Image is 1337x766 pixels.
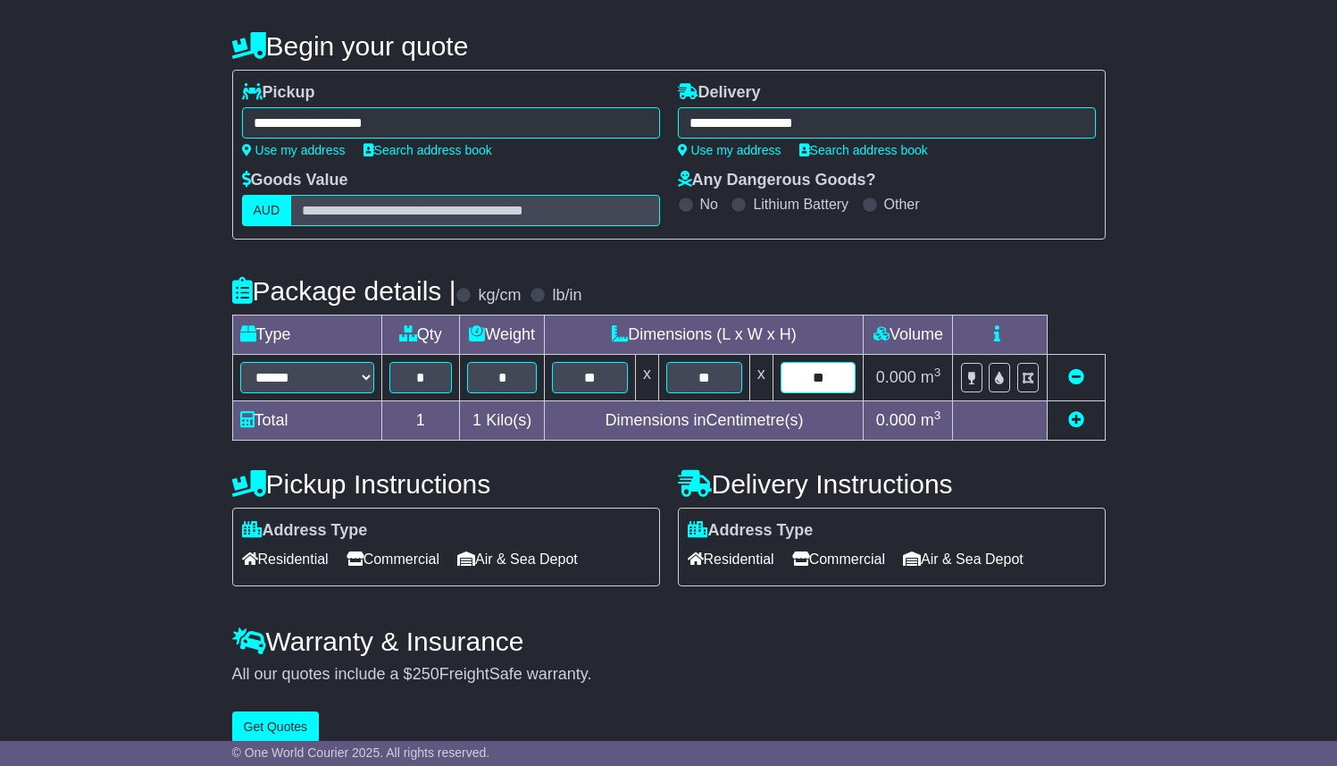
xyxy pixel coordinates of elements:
td: Volume [864,316,953,355]
div: All our quotes include a $ FreightSafe warranty. [232,665,1106,685]
a: Use my address [242,143,346,157]
span: 0.000 [876,411,916,429]
a: Add new item [1068,411,1084,429]
span: m [921,368,941,386]
td: x [636,355,659,401]
a: Remove this item [1068,368,1084,386]
label: Goods Value [242,171,348,190]
span: Air & Sea Depot [903,545,1024,573]
span: Commercial [347,545,439,573]
h4: Begin your quote [232,31,1106,61]
sup: 3 [934,408,941,422]
label: Any Dangerous Goods? [678,171,876,190]
td: Dimensions (L x W x H) [545,316,864,355]
span: Commercial [792,545,885,573]
button: Get Quotes [232,711,320,743]
td: Weight [459,316,545,355]
span: 1 [472,411,481,429]
label: No [700,196,718,213]
td: Total [232,401,381,441]
td: Type [232,316,381,355]
label: Delivery [678,83,761,103]
label: kg/cm [478,286,521,306]
label: Other [884,196,920,213]
td: x [749,355,773,401]
span: Residential [688,545,774,573]
label: Address Type [242,521,368,541]
label: Pickup [242,83,315,103]
h4: Package details | [232,276,456,306]
span: 0.000 [876,368,916,386]
td: Kilo(s) [459,401,545,441]
span: Air & Sea Depot [457,545,578,573]
label: Address Type [688,521,814,541]
h4: Delivery Instructions [678,469,1106,499]
span: © One World Courier 2025. All rights reserved. [232,745,490,760]
span: Residential [242,545,329,573]
td: Dimensions in Centimetre(s) [545,401,864,441]
h4: Pickup Instructions [232,469,660,499]
h4: Warranty & Insurance [232,627,1106,656]
td: Qty [381,316,459,355]
td: 1 [381,401,459,441]
span: 250 [413,665,439,683]
a: Search address book [363,143,492,157]
label: Lithium Battery [753,196,848,213]
a: Search address book [799,143,928,157]
label: lb/in [552,286,581,306]
label: AUD [242,195,292,226]
span: m [921,411,941,429]
sup: 3 [934,366,941,379]
a: Use my address [678,143,781,157]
